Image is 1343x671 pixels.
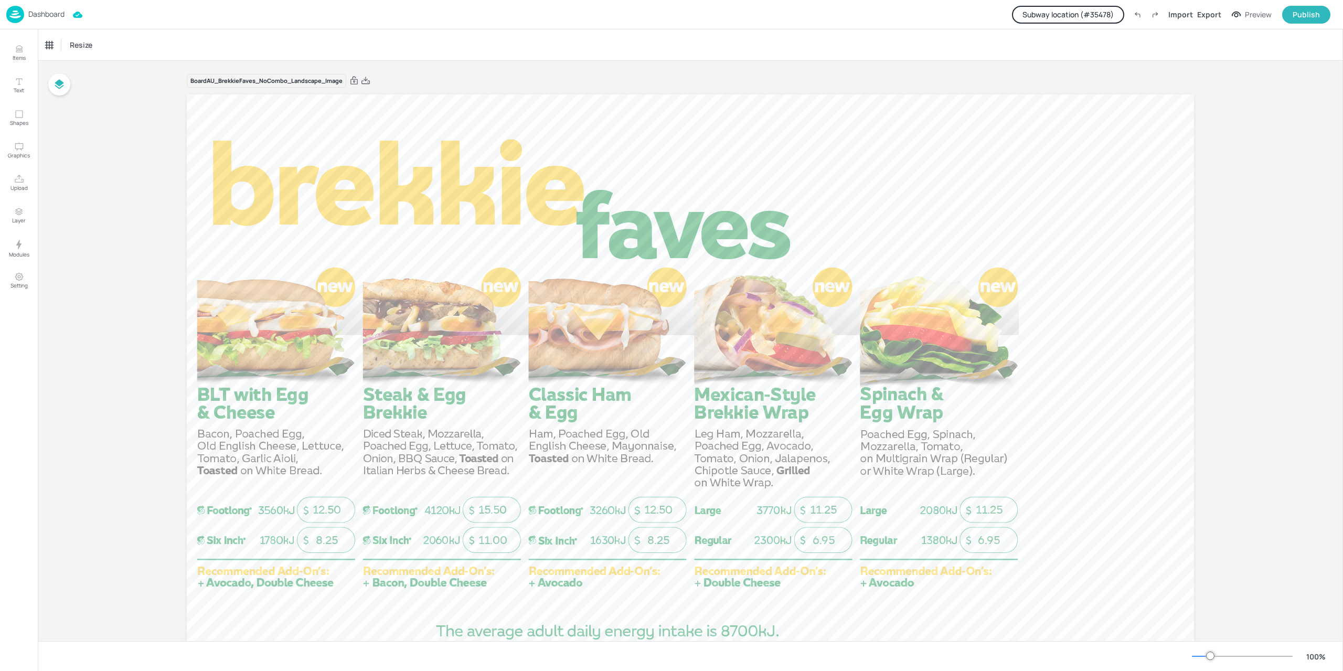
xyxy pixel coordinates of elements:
img: logo-86c26b7e.jpg [6,6,24,23]
p: Dashboard [28,10,65,18]
span: 12.50 [313,503,341,517]
span: 11.25 [810,503,837,517]
span: 6.95 [813,534,835,547]
span: 11.00 [478,534,507,547]
button: Preview [1225,7,1278,23]
div: Preview [1245,9,1272,20]
span: 12.50 [644,503,673,517]
div: Import [1168,9,1193,20]
button: Subway location (#35478) [1012,6,1124,24]
div: 100 % [1303,651,1328,662]
label: Undo (Ctrl + Z) [1128,6,1146,24]
span: 15.50 [478,503,507,517]
span: 8.25 [647,534,669,547]
span: 8.25 [316,534,338,547]
div: Publish [1293,9,1320,20]
span: Resize [68,39,94,50]
button: Publish [1282,6,1330,24]
span: 6.95 [978,534,1000,547]
div: Board AU_BrekkieFaves_NoCombo_Landscape_Image [187,74,346,88]
label: Redo (Ctrl + Y) [1146,6,1164,24]
div: Export [1197,9,1221,20]
span: 11.25 [976,503,1003,517]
